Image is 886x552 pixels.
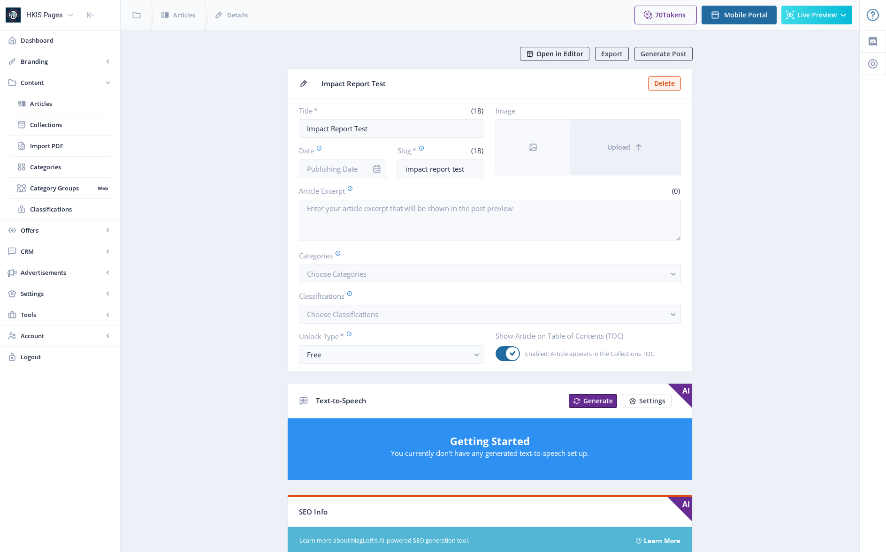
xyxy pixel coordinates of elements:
[173,10,195,20] span: Articles
[641,50,687,58] span: Generate Post
[30,120,111,129] span: Collections
[299,507,328,516] span: SEO Info
[9,136,111,156] a: Import PDF
[702,6,777,24] button: Mobile Portal
[21,331,103,340] span: Account
[316,396,367,405] span: Text-to-Speech
[94,183,111,193] nb-badge: Web
[21,226,103,235] span: Offers
[797,11,837,19] span: Live Preview
[470,106,484,115] span: (18)
[287,383,693,481] app-collection-view: Text-to-Speech
[397,145,437,156] label: Slug
[21,57,103,66] span: Branding
[9,93,111,114] a: Articles
[648,76,681,91] button: Delete
[536,50,583,58] span: Open in Editor
[299,331,477,341] label: Unlock Type
[496,331,673,340] label: Show Article on Table of Contents (TOC)
[9,199,111,219] a: Classifications
[26,5,63,25] div: HKIS Pages
[299,119,484,138] input: Type Article Title ...
[668,384,692,408] span: AI
[21,36,113,45] span: Dashboard
[9,157,111,177] a: Categories
[397,159,485,178] input: this-is-how-a-slug-looks-like
[30,162,111,172] span: Categories
[583,397,613,405] span: Generate
[623,394,672,408] button: Settings
[307,349,469,360] div: Free
[30,99,111,108] span: Articles
[299,159,386,178] input: Publishing Date
[372,164,382,174] nb-icon: info
[520,348,654,359] span: Enabled: Article appears in the Collections TOC
[297,448,683,458] p: You currently don't have any generated text-to-speech set up.
[227,10,248,20] span: Details
[634,6,697,24] button: 70Tokens
[30,204,111,214] span: Classifications
[21,247,103,256] span: CRM
[21,289,103,298] span: Settings
[569,394,617,408] button: Generate
[299,305,681,324] button: Choose Classifications
[299,250,673,261] label: Categories
[299,291,673,301] label: Classifications
[570,120,680,175] button: Upload
[634,47,693,61] button: Generate Post
[781,6,852,24] button: Live Preview
[668,497,692,522] span: AI
[297,433,683,448] h5: Getting Started
[299,265,681,283] button: Choose Categories
[601,50,623,58] span: Export
[30,183,94,193] span: Category Groups
[9,114,111,135] a: Collections
[724,11,768,19] span: Mobile Portal
[639,397,665,405] span: Settings
[663,10,686,19] span: Tokens
[299,106,388,115] label: Title
[21,268,103,277] span: Advertisements
[299,345,484,364] button: Free
[520,47,589,61] button: Open in Editor
[321,79,642,89] span: Impact Report Test
[9,178,111,198] a: Category GroupsWeb
[299,145,379,156] label: Date
[607,144,630,151] span: Upload
[496,106,673,115] label: Image
[307,310,378,319] span: Choose Classifications
[6,8,21,23] img: properties.app_icon.png
[595,47,629,61] button: Export
[671,186,681,196] span: (0)
[299,186,486,196] label: Article Excerpt
[21,78,103,87] span: Content
[21,310,103,319] span: Tools
[563,394,617,408] a: New page
[30,141,111,151] span: Import PDF
[617,394,672,408] a: New page
[21,352,113,362] span: Logout
[307,269,367,279] span: Choose Categories
[470,146,484,155] span: (18)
